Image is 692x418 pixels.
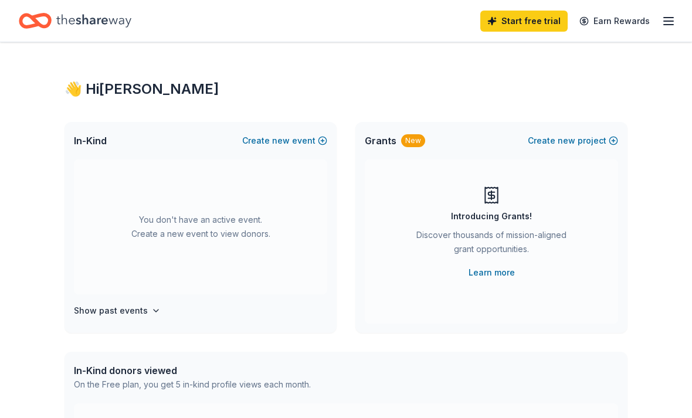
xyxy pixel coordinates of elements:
[272,134,290,148] span: new
[480,11,568,32] a: Start free trial
[19,7,131,35] a: Home
[412,228,571,261] div: Discover thousands of mission-aligned grant opportunities.
[74,378,311,392] div: On the Free plan, you get 5 in-kind profile views each month.
[401,134,425,147] div: New
[528,134,618,148] button: Createnewproject
[451,209,532,223] div: Introducing Grants!
[65,80,627,98] div: 👋 Hi [PERSON_NAME]
[558,134,575,148] span: new
[242,134,327,148] button: Createnewevent
[74,304,161,318] button: Show past events
[469,266,515,280] a: Learn more
[74,304,148,318] h4: Show past events
[74,159,327,294] div: You don't have an active event. Create a new event to view donors.
[74,363,311,378] div: In-Kind donors viewed
[365,134,396,148] span: Grants
[572,11,657,32] a: Earn Rewards
[74,134,107,148] span: In-Kind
